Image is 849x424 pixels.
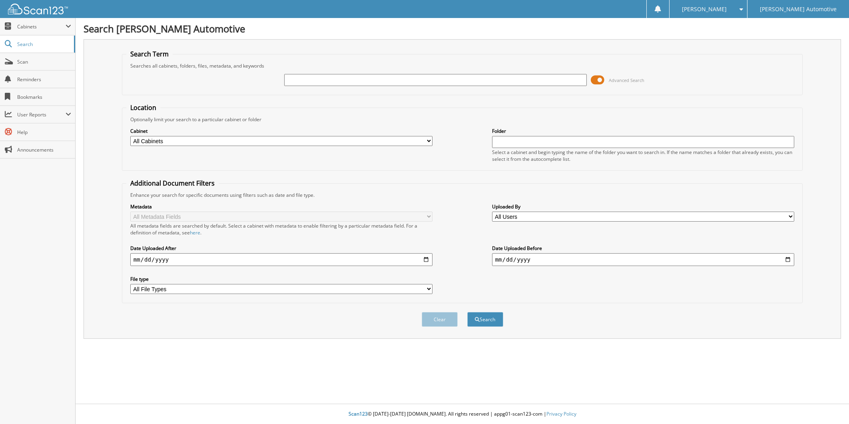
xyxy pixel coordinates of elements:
[130,276,433,282] label: File type
[130,128,433,134] label: Cabinet
[17,111,66,118] span: User Reports
[546,410,576,417] a: Privacy Policy
[17,41,70,48] span: Search
[190,229,200,236] a: here
[84,22,841,35] h1: Search [PERSON_NAME] Automotive
[76,404,849,424] div: © [DATE]-[DATE] [DOMAIN_NAME]. All rights reserved | appg01-scan123-com |
[126,179,219,188] legend: Additional Document Filters
[126,62,799,69] div: Searches all cabinets, folders, files, metadata, and keywords
[130,253,433,266] input: start
[492,253,795,266] input: end
[492,149,795,162] div: Select a cabinet and begin typing the name of the folder you want to search in. If the name match...
[17,94,71,100] span: Bookmarks
[609,77,644,83] span: Advanced Search
[130,245,433,252] label: Date Uploaded After
[17,76,71,83] span: Reminders
[17,129,71,136] span: Help
[809,386,849,424] iframe: Chat Widget
[682,7,727,12] span: [PERSON_NAME]
[349,410,368,417] span: Scan123
[126,103,160,112] legend: Location
[130,222,433,236] div: All metadata fields are searched by default. Select a cabinet with metadata to enable filtering b...
[8,4,68,14] img: scan123-logo-white.svg
[467,312,503,327] button: Search
[760,7,837,12] span: [PERSON_NAME] Automotive
[492,203,795,210] label: Uploaded By
[17,146,71,153] span: Announcements
[492,128,795,134] label: Folder
[126,116,799,123] div: Optionally limit your search to a particular cabinet or folder
[126,50,173,58] legend: Search Term
[422,312,458,327] button: Clear
[130,203,433,210] label: Metadata
[17,58,71,65] span: Scan
[17,23,66,30] span: Cabinets
[492,245,795,252] label: Date Uploaded Before
[126,192,799,198] div: Enhance your search for specific documents using filters such as date and file type.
